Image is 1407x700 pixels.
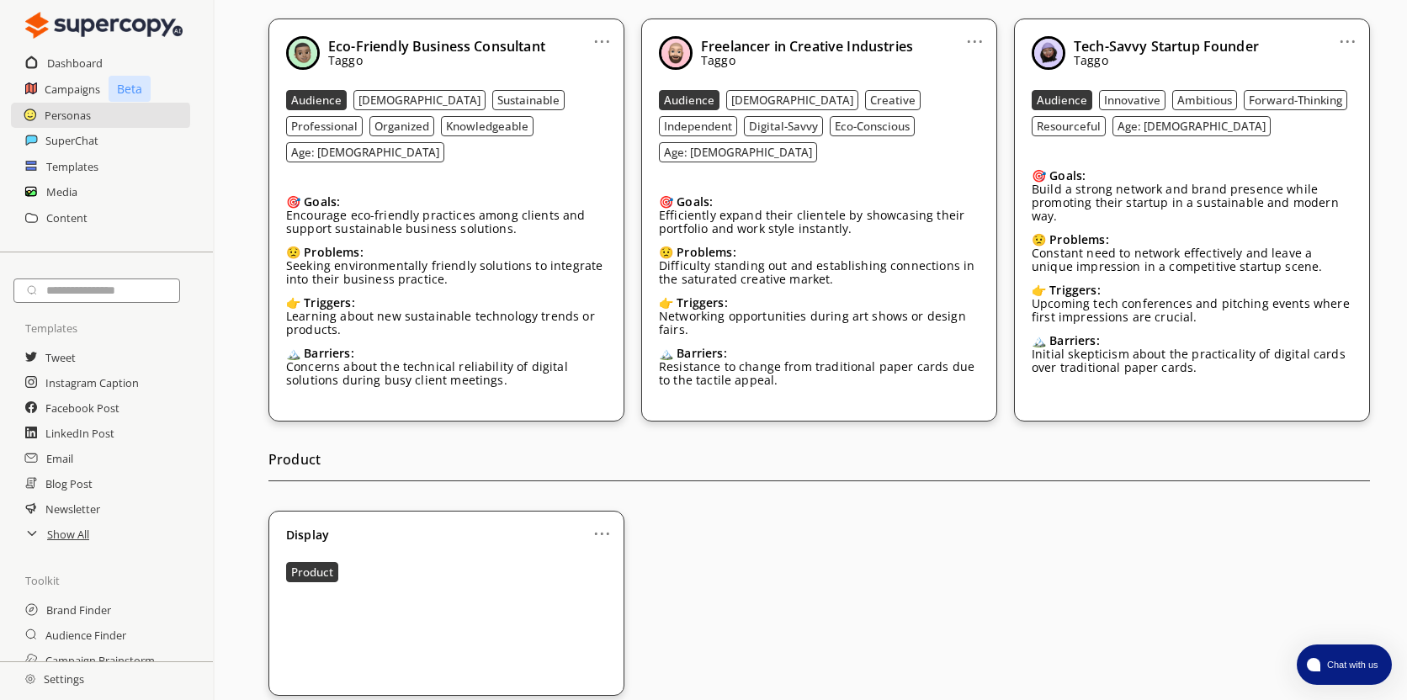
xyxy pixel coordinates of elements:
div: 🏔️ [286,347,607,360]
img: Close [286,36,320,70]
a: Media [46,179,77,204]
b: Age: [DEMOGRAPHIC_DATA] [291,145,439,160]
div: 😟 [286,246,607,259]
h2: Dashboard [47,50,103,76]
b: Goals: [1049,167,1086,183]
img: Close [25,8,183,42]
b: Eco-Friendly Business Consultant [328,37,545,56]
button: Age: [DEMOGRAPHIC_DATA] [286,142,444,162]
b: Innovative [1104,93,1160,108]
button: Product [286,562,338,582]
b: Forward-Thinking [1249,93,1342,108]
p: Taggo [328,54,545,67]
b: Product [291,565,333,580]
div: 😟 [659,246,980,259]
b: Creative [870,93,916,108]
b: Barriers: [304,345,353,361]
a: Tweet [45,345,76,370]
a: Campaign Brainstorm [45,648,155,673]
div: 😟 [1032,233,1352,247]
button: [DEMOGRAPHIC_DATA] [353,90,486,110]
button: Age: [DEMOGRAPHIC_DATA] [1112,116,1271,136]
b: Sustainable [497,93,560,108]
div: 👉 [1032,284,1352,297]
div: 👉 [659,296,980,310]
h2: Show All [47,522,89,547]
b: Age: [DEMOGRAPHIC_DATA] [664,145,812,160]
div: 🏔️ [1032,334,1352,347]
p: Build a strong network and brand presence while promoting their startup in a sustainable and mode... [1032,183,1352,223]
a: SuperChat [45,128,98,153]
a: Instagram Caption [45,370,139,395]
button: Audience [659,90,719,110]
h2: Product [268,447,1370,481]
button: Innovative [1099,90,1165,110]
a: ... [1339,28,1357,41]
button: Creative [865,90,921,110]
div: 👉 [286,296,607,310]
img: Close [25,674,35,684]
b: Display [286,528,329,542]
b: Freelancer in Creative Industries [701,37,913,56]
b: Organized [374,119,429,134]
h2: Newsletter [45,496,100,522]
a: Content [46,205,88,231]
button: [DEMOGRAPHIC_DATA] [726,90,858,110]
button: Eco-Conscious [830,116,915,136]
a: Personas [45,103,91,128]
p: Resistance to change from traditional paper cards due to the tactile appeal. [659,360,980,387]
b: Problems: [1049,231,1108,247]
a: ... [593,28,611,41]
h2: LinkedIn Post [45,421,114,446]
a: Facebook Post [45,395,119,421]
p: Difficulty standing out and establishing connections in the saturated creative market. [659,259,980,286]
b: Digital-Savvy [749,119,818,134]
div: 🎯 [659,195,980,209]
p: Upcoming tech conferences and pitching events where first impressions are crucial. [1032,297,1352,324]
div: 🎯 [1032,169,1352,183]
p: Taggo [701,54,913,67]
button: Knowledgeable [441,116,534,136]
b: Audience [1037,93,1087,108]
button: Age: [DEMOGRAPHIC_DATA] [659,142,817,162]
button: Sustainable [492,90,565,110]
b: Eco-Conscious [835,119,910,134]
b: Tech-Savvy Startup Founder [1074,37,1259,56]
b: Independent [664,119,732,134]
h2: Campaigns [45,77,100,102]
b: Goals: [677,194,713,209]
a: Email [46,446,73,471]
b: Ambitious [1177,93,1232,108]
button: Ambitious [1172,90,1237,110]
button: Digital-Savvy [744,116,823,136]
button: Forward-Thinking [1244,90,1347,110]
b: Triggers: [677,294,727,310]
b: [DEMOGRAPHIC_DATA] [731,93,853,108]
p: Beta [109,76,151,102]
img: Close [659,36,693,70]
b: Problems: [677,244,735,260]
b: Resourceful [1037,119,1101,134]
div: 🏔️ [659,347,980,360]
b: Triggers: [304,294,354,310]
a: Blog Post [45,471,93,496]
a: Audience Finder [45,623,126,648]
b: Age: [DEMOGRAPHIC_DATA] [1118,119,1266,134]
a: Brand Finder [46,597,111,623]
a: ... [966,28,984,41]
p: Taggo [1074,54,1259,67]
p: Constant need to network effectively and leave a unique impression in a competitive startup scene. [1032,247,1352,273]
b: Professional [291,119,358,134]
button: Organized [369,116,434,136]
img: Close [1032,36,1065,70]
p: Efficiently expand their clientele by showcasing their portfolio and work style instantly. [659,209,980,236]
button: Audience [1032,90,1092,110]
